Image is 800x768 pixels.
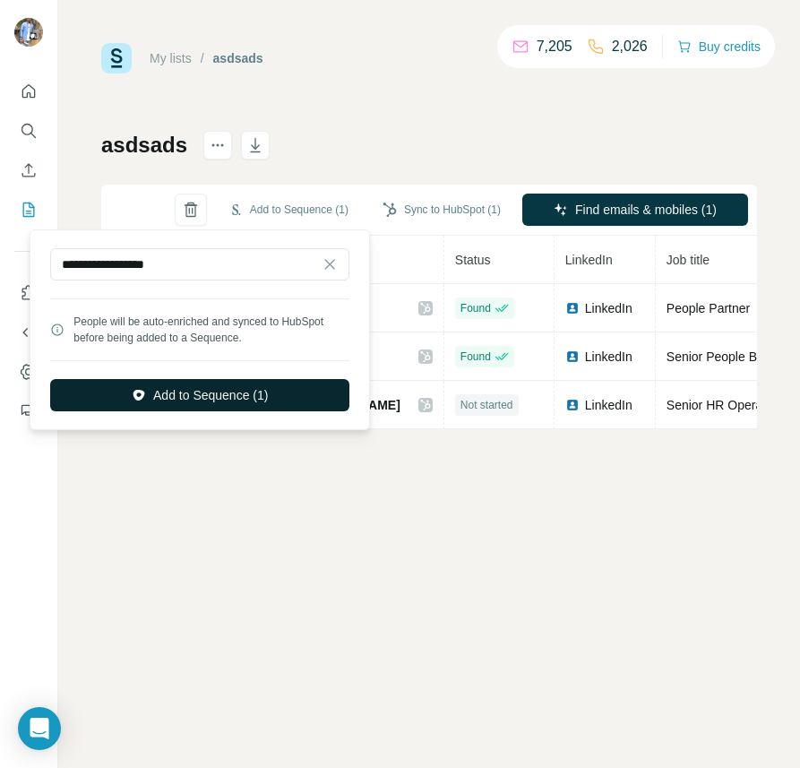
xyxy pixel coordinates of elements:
button: Find emails & mobiles (1) [522,194,748,226]
li: / [201,49,204,67]
button: My lists [14,194,43,226]
h1: asdsads [101,131,187,160]
button: Quick start [14,75,43,108]
div: People will be auto-enriched and synced to HubSpot before being added to a Sequence. [73,314,349,346]
img: Surfe Logo [101,43,132,73]
span: Status [455,253,491,267]
img: LinkedIn logo [565,349,580,364]
span: LinkedIn [585,396,632,414]
button: Use Surfe API [14,316,43,349]
div: Open Intercom Messenger [18,707,61,750]
button: Search [14,115,43,147]
button: Buy credits [677,34,761,59]
button: Add to Sequence (1) [50,379,349,411]
span: Not started [460,397,513,413]
p: 7,205 [537,36,572,57]
span: Job title [667,253,710,267]
span: Found [460,349,491,365]
span: LinkedIn [585,299,632,317]
span: LinkedIn [585,348,632,366]
span: People Partner [667,301,750,315]
button: Dashboard [14,356,43,388]
span: LinkedIn [565,253,613,267]
button: Use Surfe on LinkedIn [14,277,43,309]
a: My lists [150,51,192,65]
img: Avatar [14,18,43,47]
button: Feedback [14,395,43,427]
div: asdsads [213,49,263,67]
span: Find emails & mobiles (1) [575,201,717,219]
button: Sync to HubSpot (1) [370,196,513,223]
button: actions [203,131,232,160]
img: LinkedIn logo [565,301,580,315]
button: Add to Sequence (1) [216,196,361,223]
button: Enrich CSV [14,154,43,186]
span: Found [460,300,491,316]
img: LinkedIn logo [565,398,580,412]
p: 2,026 [612,36,648,57]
